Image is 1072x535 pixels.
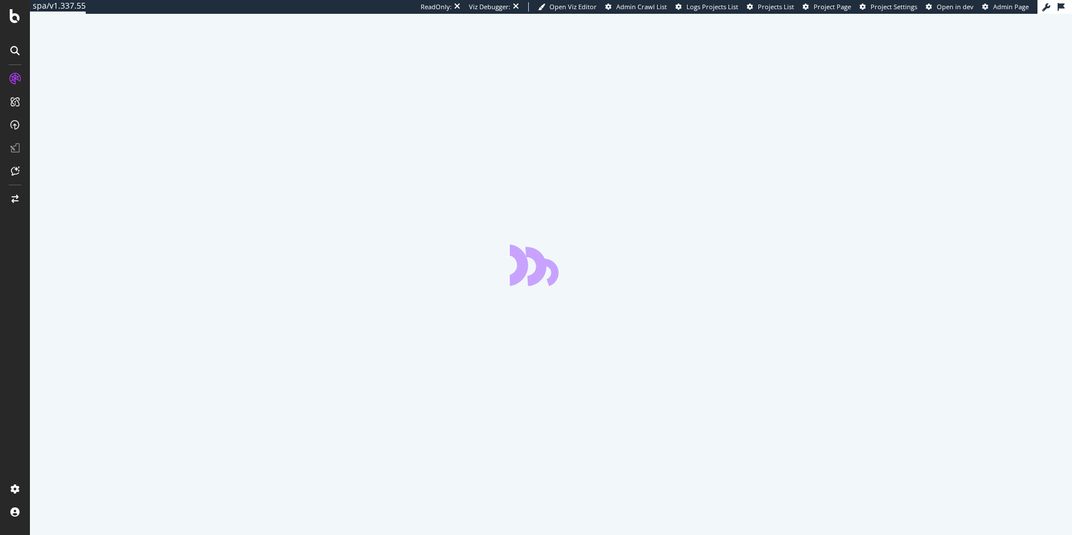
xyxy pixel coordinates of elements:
[616,2,667,11] span: Admin Crawl List
[860,2,917,12] a: Project Settings
[982,2,1029,12] a: Admin Page
[469,2,510,12] div: Viz Debugger:
[550,2,597,11] span: Open Viz Editor
[686,2,738,11] span: Logs Projects List
[871,2,917,11] span: Project Settings
[605,2,667,12] a: Admin Crawl List
[538,2,597,12] a: Open Viz Editor
[676,2,738,12] a: Logs Projects List
[814,2,851,11] span: Project Page
[993,2,1029,11] span: Admin Page
[937,2,974,11] span: Open in dev
[510,244,593,286] div: animation
[758,2,794,11] span: Projects List
[421,2,452,12] div: ReadOnly:
[803,2,851,12] a: Project Page
[926,2,974,12] a: Open in dev
[747,2,794,12] a: Projects List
